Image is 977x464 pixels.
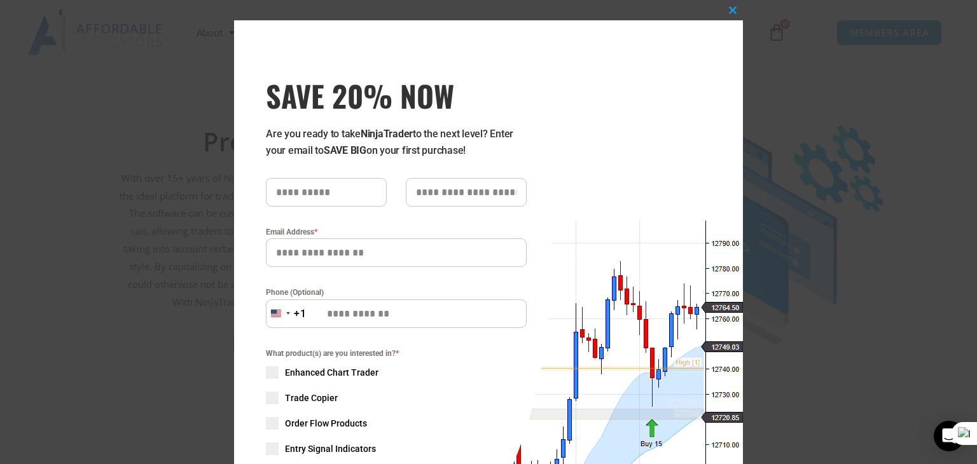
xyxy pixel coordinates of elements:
[266,286,527,299] label: Phone (Optional)
[324,144,366,156] strong: SAVE BIG
[266,226,527,238] label: Email Address
[266,299,307,328] button: Selected country
[361,128,413,140] strong: NinjaTrader
[934,421,964,451] div: Open Intercom Messenger
[266,392,527,404] label: Trade Copier
[285,417,367,430] span: Order Flow Products
[266,78,527,113] h3: SAVE 20% NOW
[294,306,307,322] div: +1
[285,366,378,379] span: Enhanced Chart Trader
[285,442,376,455] span: Entry Signal Indicators
[266,417,527,430] label: Order Flow Products
[285,392,338,404] span: Trade Copier
[266,347,527,360] span: What product(s) are you interested in?
[266,366,527,379] label: Enhanced Chart Trader
[266,126,527,159] p: Are you ready to take to the next level? Enter your email to on your first purchase!
[266,442,527,455] label: Entry Signal Indicators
